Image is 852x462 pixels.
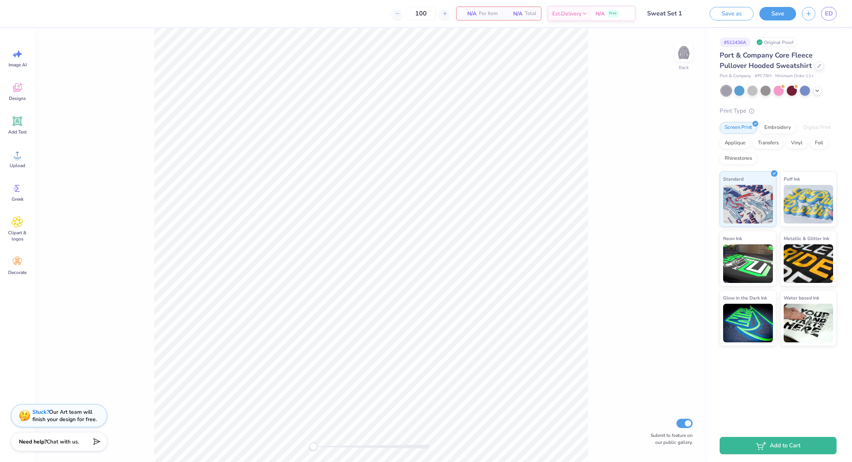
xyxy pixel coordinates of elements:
span: N/A [595,10,605,18]
a: ED [821,7,837,20]
div: Applique [720,137,751,149]
span: Puff Ink [784,175,800,183]
span: N/A [507,10,522,18]
span: Est. Delivery [552,10,582,18]
span: Image AI [8,62,27,68]
span: ED [825,9,833,18]
div: Rhinestones [720,153,757,164]
span: Port & Company [720,73,751,80]
span: Clipart & logos [5,230,30,242]
span: Glow in the Dark Ink [723,294,767,302]
span: Per Item [479,10,498,18]
span: Decorate [8,269,27,276]
div: Our Art team will finish your design for free. [32,408,97,423]
span: Port & Company Core Fleece Pullover Hooded Sweatshirt [720,51,813,70]
div: Screen Print [720,122,757,134]
span: # PC78H [755,73,771,80]
span: Add Text [8,129,27,135]
img: Standard [723,185,773,223]
input: – – [406,7,436,20]
img: Metallic & Glitter Ink [784,244,833,283]
strong: Need help? [19,438,47,445]
span: Designs [9,95,26,102]
img: Back [676,45,691,60]
label: Submit to feature on our public gallery. [646,432,693,446]
button: Save [759,7,796,20]
span: Greek [12,196,24,202]
div: Foil [810,137,828,149]
span: Free [609,11,617,16]
button: Save as [710,7,754,20]
strong: Stuck? [32,408,49,416]
span: Total [525,10,536,18]
span: Chat with us. [47,438,79,445]
div: Digital Print [798,122,836,134]
div: Back [679,64,689,71]
img: Water based Ink [784,304,833,342]
div: Print Type [720,107,837,115]
span: Metallic & Glitter Ink [784,234,829,242]
div: Vinyl [786,137,808,149]
div: Transfers [753,137,784,149]
span: N/A [461,10,477,18]
span: Minimum Order: 12 + [775,73,814,80]
div: Accessibility label [309,443,317,450]
span: Standard [723,175,744,183]
button: Add to Cart [720,437,837,454]
span: Water based Ink [784,294,819,302]
input: Untitled Design [641,6,698,21]
span: Neon Ink [723,234,742,242]
div: Embroidery [759,122,796,134]
div: Original Proof [754,37,798,47]
img: Puff Ink [784,185,833,223]
img: Neon Ink [723,244,773,283]
span: Upload [10,162,25,169]
div: # 512436A [720,37,751,47]
img: Glow in the Dark Ink [723,304,773,342]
